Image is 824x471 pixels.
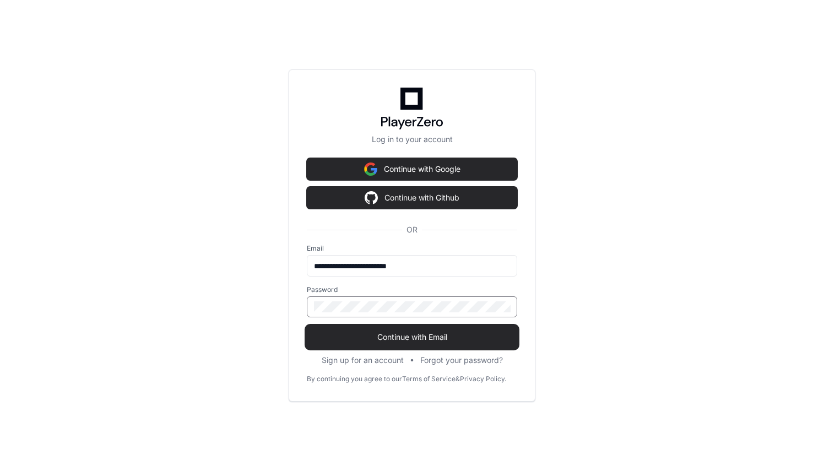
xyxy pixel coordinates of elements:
button: Continue with Email [307,326,517,348]
p: Log in to your account [307,134,517,145]
div: By continuing you agree to our [307,375,402,383]
span: Continue with Email [307,332,517,343]
button: Continue with Google [307,158,517,180]
button: Sign up for an account [322,355,404,366]
a: Terms of Service [402,375,456,383]
img: Sign in with google [364,158,377,180]
label: Password [307,285,517,294]
img: Sign in with google [365,187,378,209]
button: Forgot your password? [420,355,503,366]
label: Email [307,244,517,253]
a: Privacy Policy. [460,375,506,383]
div: & [456,375,460,383]
span: OR [402,224,422,235]
button: Continue with Github [307,187,517,209]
